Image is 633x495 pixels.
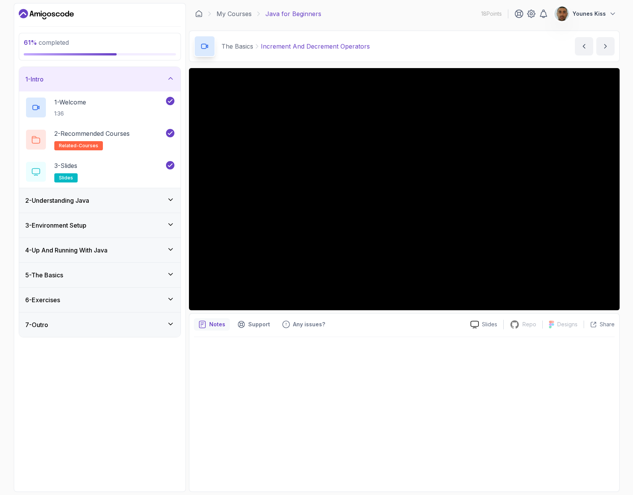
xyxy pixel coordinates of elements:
[25,295,60,304] h3: 6 - Exercises
[189,68,620,310] iframe: 7 - Increment and Decrement Operators
[19,288,181,312] button: 6-Exercises
[555,7,569,21] img: user profile image
[293,321,325,328] p: Any issues?
[464,321,503,329] a: Slides
[25,221,86,230] h3: 3 - Environment Setup
[19,67,181,91] button: 1-Intro
[19,263,181,287] button: 5-The Basics
[59,175,73,181] span: slides
[19,188,181,213] button: 2-Understanding Java
[248,321,270,328] p: Support
[54,98,86,107] p: 1 - Welcome
[25,270,63,280] h3: 5 - The Basics
[600,321,615,328] p: Share
[481,10,502,18] p: 18 Points
[584,321,615,328] button: Share
[522,321,536,328] p: Repo
[19,313,181,337] button: 7-Outro
[554,6,617,21] button: user profile imageYounes Kiss
[54,161,77,170] p: 3 - Slides
[25,161,174,182] button: 3-Slidesslides
[24,39,37,46] span: 61 %
[25,75,44,84] h3: 1 - Intro
[25,97,174,118] button: 1-Welcome1:36
[59,143,98,149] span: related-courses
[19,213,181,238] button: 3-Environment Setup
[278,318,330,331] button: Feedback button
[25,320,48,329] h3: 7 - Outro
[24,39,69,46] span: completed
[265,9,321,18] p: Java for Beginners
[25,246,107,255] h3: 4 - Up And Running With Java
[596,37,615,55] button: next content
[216,9,252,18] a: My Courses
[573,10,606,18] p: Younes Kiss
[19,8,74,20] a: Dashboard
[25,196,89,205] h3: 2 - Understanding Java
[209,321,225,328] p: Notes
[54,110,86,117] p: 1:36
[261,42,370,51] p: Increment And Decrement Operators
[25,129,174,150] button: 2-Recommended Coursesrelated-courses
[482,321,497,328] p: Slides
[19,238,181,262] button: 4-Up And Running With Java
[221,42,253,51] p: The Basics
[195,10,203,18] a: Dashboard
[575,37,593,55] button: previous content
[557,321,578,328] p: Designs
[233,318,275,331] button: Support button
[194,318,230,331] button: notes button
[54,129,130,138] p: 2 - Recommended Courses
